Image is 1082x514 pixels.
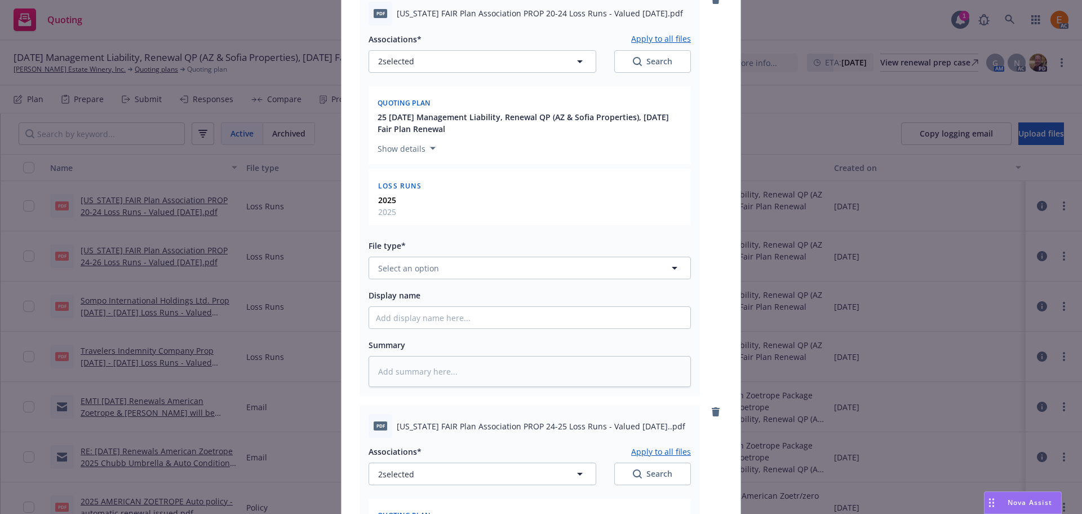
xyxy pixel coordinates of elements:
[631,32,691,46] button: Apply to all files
[369,446,422,457] span: Associations*
[631,445,691,458] button: Apply to all files
[374,9,387,17] span: pdf
[378,206,396,218] span: 2025
[369,257,691,279] button: Select an option
[633,468,672,480] div: Search
[633,469,642,478] svg: Search
[378,181,422,191] span: Loss Runs
[378,111,684,135] button: 25 [DATE] Management Liability, Renewal QP (AZ & Sofia Properties), [DATE] Fair Plan Renewal
[369,240,406,251] span: File type*
[374,421,387,430] span: pdf
[614,463,691,485] button: SearchSearch
[985,492,999,513] div: Drag to move
[378,195,396,205] strong: 2025
[378,262,439,274] span: Select an option
[369,34,422,45] span: Associations*
[373,142,440,155] button: Show details
[633,56,672,67] div: Search
[369,340,405,350] span: Summary
[369,307,690,328] input: Add display name here...
[984,491,1062,514] button: Nova Assist
[397,420,685,432] span: [US_STATE] FAIR Plan Association PROP 24-25 Loss Runs - Valued [DATE]..pdf
[378,468,414,480] span: 2 selected
[614,50,691,73] button: SearchSearch
[1008,498,1052,507] span: Nova Assist
[369,463,596,485] button: 2selected
[369,290,420,301] span: Display name
[378,55,414,67] span: 2 selected
[369,50,596,73] button: 2selected
[378,98,431,108] span: Quoting plan
[397,7,683,19] span: [US_STATE] FAIR Plan Association PROP 20-24 Loss Runs - Valued [DATE].pdf
[633,57,642,66] svg: Search
[709,405,722,419] a: remove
